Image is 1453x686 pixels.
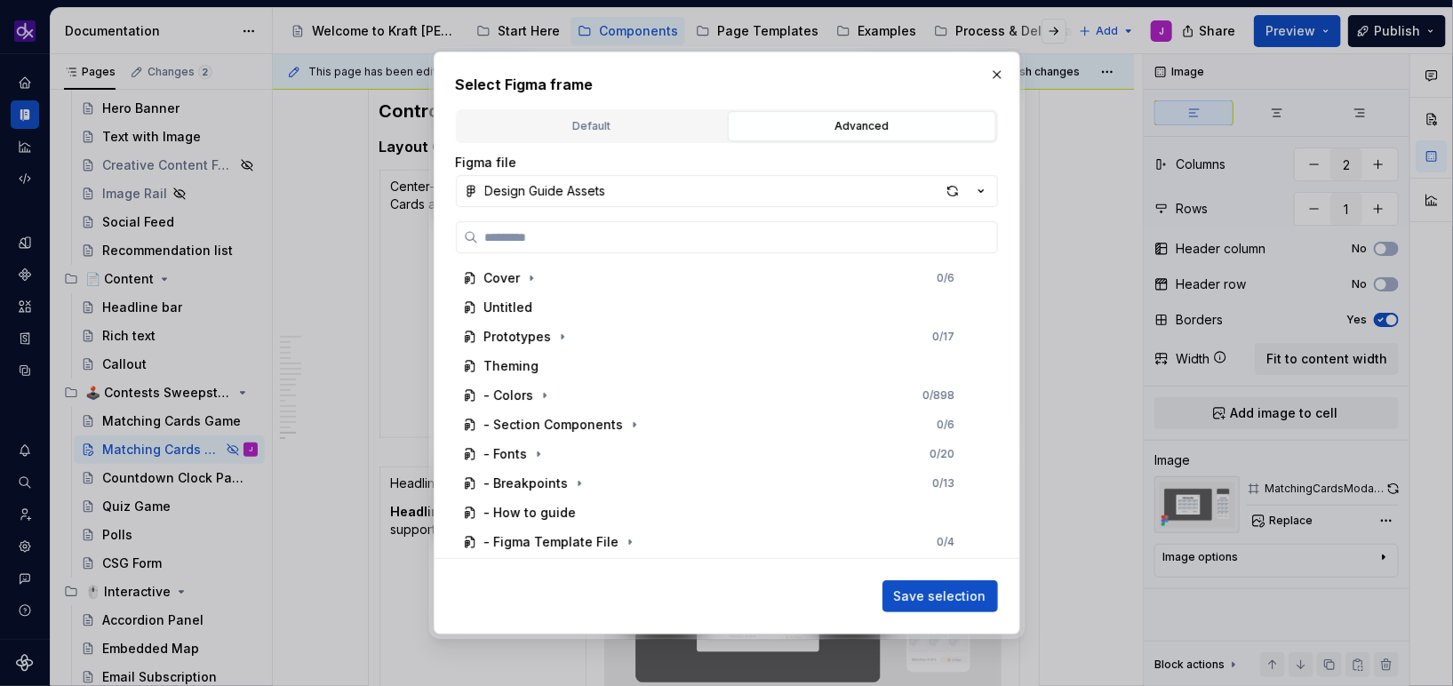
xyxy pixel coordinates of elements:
[933,476,955,491] div: 0 / 13
[485,182,606,200] div: Design Guide Assets
[938,271,955,285] div: 0 / 6
[456,175,998,207] button: Design Guide Assets
[456,74,998,95] h2: Select Figma frame
[484,504,577,522] div: - How to guide
[933,330,955,344] div: 0 / 17
[464,117,720,135] div: Default
[484,328,552,346] div: Prototypes
[484,269,521,287] div: Cover
[484,445,528,463] div: - Fonts
[938,535,955,549] div: 0 / 4
[923,388,955,403] div: 0 / 898
[484,416,624,434] div: - Section Components
[484,533,619,551] div: - Figma Template File
[484,475,569,492] div: - Breakpoints
[456,154,517,171] label: Figma file
[484,299,533,316] div: Untitled
[894,587,986,605] span: Save selection
[734,117,990,135] div: Advanced
[938,418,955,432] div: 0 / 6
[930,447,955,461] div: 0 / 20
[484,357,539,375] div: Theming
[484,387,534,404] div: - Colors
[882,580,998,612] button: Save selection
